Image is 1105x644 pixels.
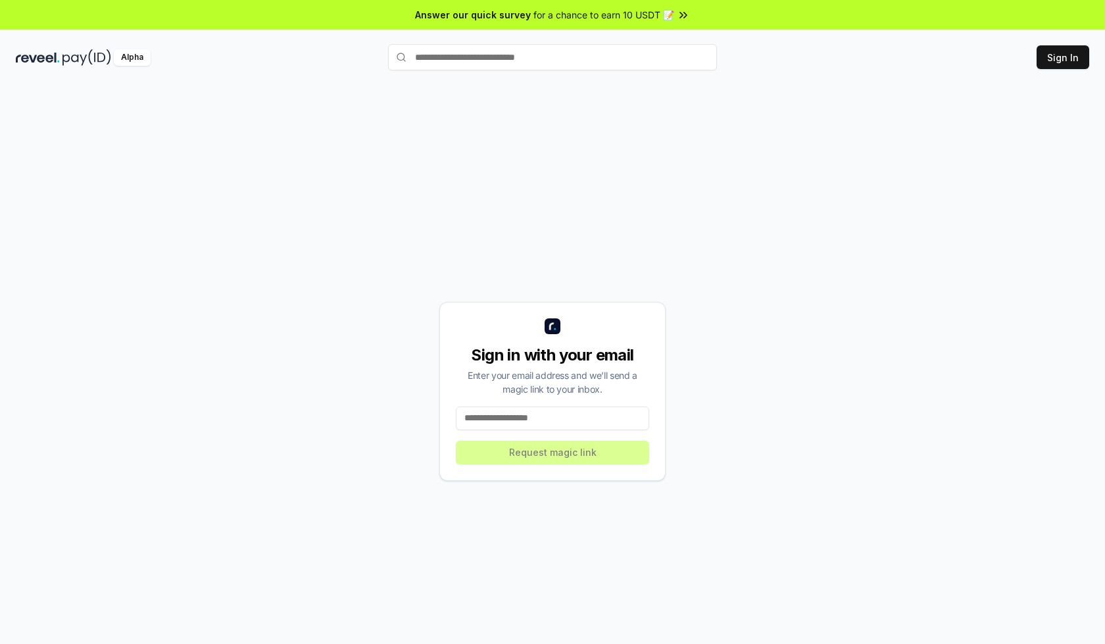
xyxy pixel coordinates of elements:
[456,345,649,366] div: Sign in with your email
[62,49,111,66] img: pay_id
[456,368,649,396] div: Enter your email address and we’ll send a magic link to your inbox.
[415,8,531,22] span: Answer our quick survey
[16,49,60,66] img: reveel_dark
[545,318,560,334] img: logo_small
[533,8,674,22] span: for a chance to earn 10 USDT 📝
[114,49,151,66] div: Alpha
[1037,45,1089,69] button: Sign In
